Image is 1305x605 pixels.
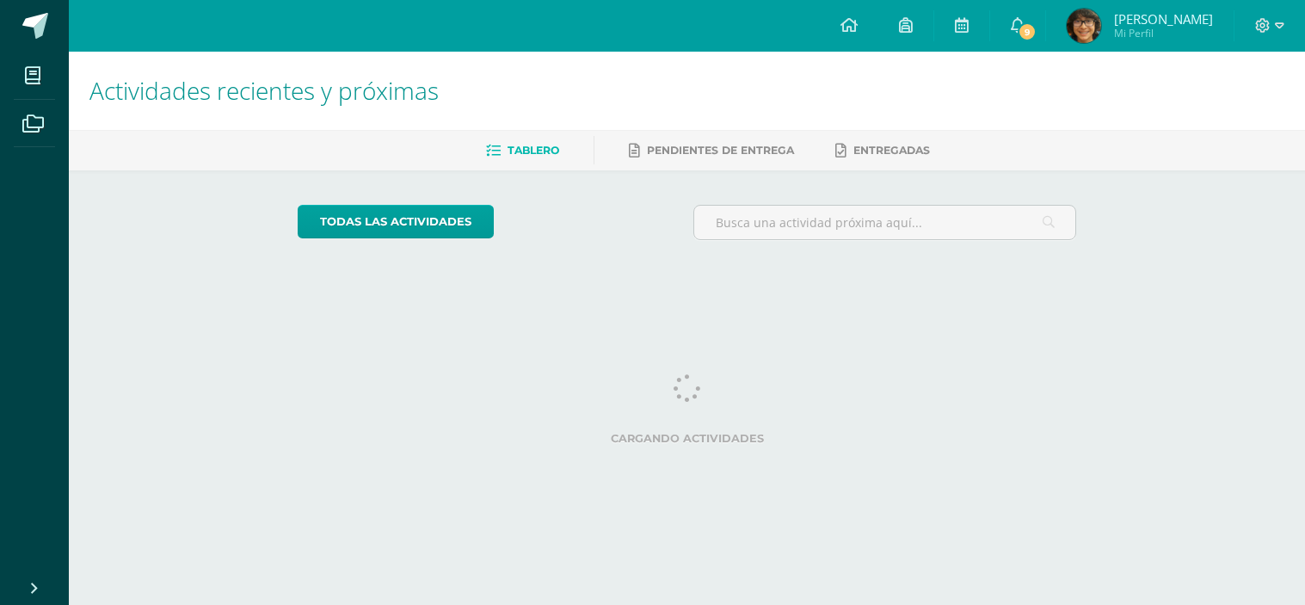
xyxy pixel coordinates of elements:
[694,206,1075,239] input: Busca una actividad próxima aquí...
[853,144,930,157] span: Entregadas
[298,205,494,238] a: todas las Actividades
[486,137,559,164] a: Tablero
[1114,26,1213,40] span: Mi Perfil
[1018,22,1037,41] span: 9
[508,144,559,157] span: Tablero
[835,137,930,164] a: Entregadas
[647,144,794,157] span: Pendientes de entrega
[629,137,794,164] a: Pendientes de entrega
[298,432,1076,445] label: Cargando actividades
[1114,10,1213,28] span: [PERSON_NAME]
[1067,9,1101,43] img: 4eb4fd2c4d5ca0361bd25a1735ef3642.png
[89,74,439,107] span: Actividades recientes y próximas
